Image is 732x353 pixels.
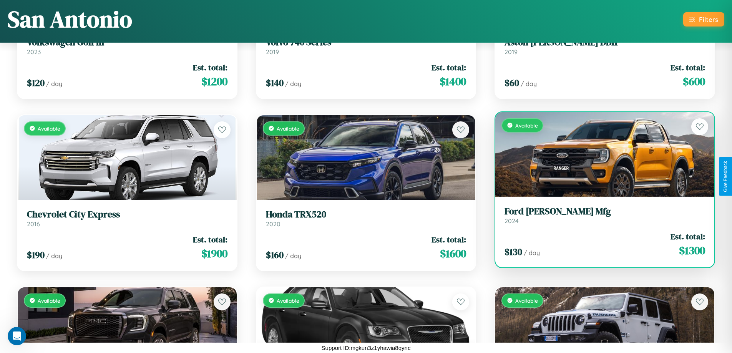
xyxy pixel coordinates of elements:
[671,231,705,242] span: Est. total:
[505,48,518,56] span: 2019
[27,76,45,89] span: $ 120
[27,249,45,261] span: $ 190
[505,206,705,217] h3: Ford [PERSON_NAME] Mfg
[515,297,538,304] span: Available
[27,209,227,220] h3: Chevrolet City Express
[266,48,279,56] span: 2019
[723,161,728,192] div: Give Feedback
[27,220,40,228] span: 2016
[683,74,705,89] span: $ 600
[27,37,227,56] a: Volkswagen Golf III2023
[266,37,466,48] h3: Volvo 740 Series
[266,209,466,220] h3: Honda TRX520
[266,37,466,56] a: Volvo 740 Series2019
[521,80,537,88] span: / day
[505,206,705,225] a: Ford [PERSON_NAME] Mfg2024
[277,297,299,304] span: Available
[8,3,132,35] h1: San Antonio
[277,125,299,132] span: Available
[515,122,538,129] span: Available
[432,234,466,245] span: Est. total:
[46,252,62,260] span: / day
[38,125,60,132] span: Available
[440,74,466,89] span: $ 1400
[266,209,466,228] a: Honda TRX5202020
[505,76,519,89] span: $ 60
[683,12,724,27] button: Filters
[679,243,705,258] span: $ 1300
[524,249,540,257] span: / day
[266,76,284,89] span: $ 140
[505,37,705,48] h3: Aston [PERSON_NAME] DB11
[285,252,301,260] span: / day
[8,327,26,345] iframe: Intercom live chat
[505,37,705,56] a: Aston [PERSON_NAME] DB112019
[432,62,466,73] span: Est. total:
[27,209,227,228] a: Chevrolet City Express2016
[193,62,227,73] span: Est. total:
[322,343,411,353] p: Support ID: mgkun3z1yhawia8qync
[38,297,60,304] span: Available
[671,62,705,73] span: Est. total:
[27,37,227,48] h3: Volkswagen Golf III
[699,15,718,23] div: Filters
[46,80,62,88] span: / day
[193,234,227,245] span: Est. total:
[266,220,281,228] span: 2020
[440,246,466,261] span: $ 1600
[266,249,284,261] span: $ 160
[285,80,301,88] span: / day
[505,217,519,225] span: 2024
[201,246,227,261] span: $ 1900
[201,74,227,89] span: $ 1200
[27,48,41,56] span: 2023
[505,245,522,258] span: $ 130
